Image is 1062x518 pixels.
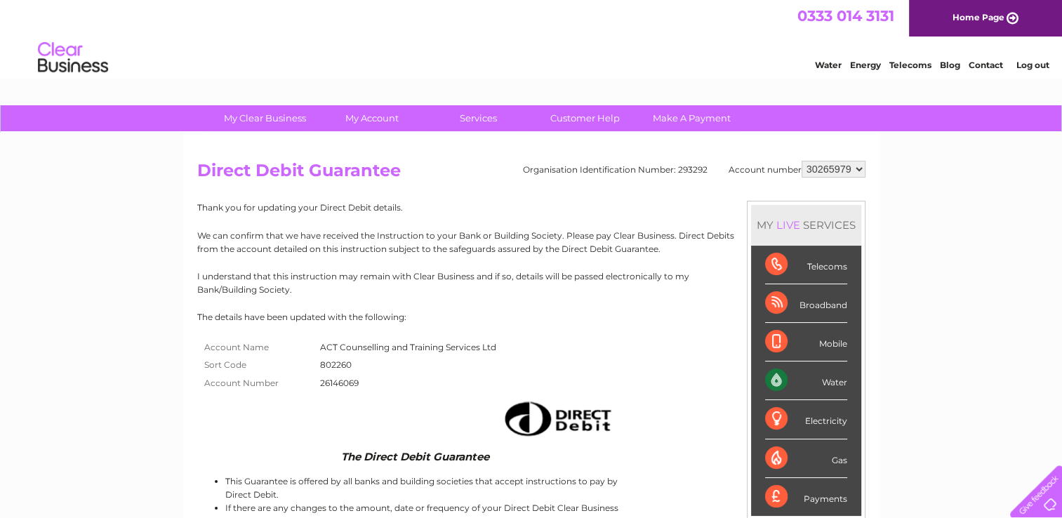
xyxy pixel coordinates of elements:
[765,246,847,284] div: Telecoms
[197,338,317,357] th: Account Name
[523,161,865,178] div: Organisation Identification Number: 293292 Account number
[492,396,620,441] img: Direct Debit image
[317,374,500,392] td: 26146069
[200,8,863,68] div: Clear Business is a trading name of Verastar Limited (registered in [GEOGRAPHIC_DATA] No. 3667643...
[1016,60,1049,70] a: Log out
[815,60,842,70] a: Water
[797,7,894,25] a: 0333 014 3131
[765,323,847,361] div: Mobile
[634,105,750,131] a: Make A Payment
[751,205,861,245] div: MY SERVICES
[317,356,500,374] td: 802260
[765,439,847,478] div: Gas
[527,105,643,131] a: Customer Help
[197,310,865,324] p: The details have been updated with the following:
[420,105,536,131] a: Services
[197,374,317,392] th: Account Number
[37,36,109,79] img: logo.png
[765,478,847,516] div: Payments
[765,284,847,323] div: Broadband
[969,60,1003,70] a: Contact
[197,229,865,255] p: We can confirm that we have received the Instruction to your Bank or Building Society. Please pay...
[317,338,500,357] td: ACT Counselling and Training Services Ltd
[197,356,317,374] th: Sort Code
[765,400,847,439] div: Electricity
[197,447,623,466] td: The Direct Debit Guarantee
[850,60,881,70] a: Energy
[314,105,430,131] a: My Account
[207,105,323,131] a: My Clear Business
[774,218,803,232] div: LIVE
[225,474,623,501] li: This Guarantee is offered by all banks and building societies that accept instructions to pay by ...
[765,361,847,400] div: Water
[940,60,960,70] a: Blog
[197,201,865,214] p: Thank you for updating your Direct Debit details.
[197,270,865,296] p: I understand that this instruction may remain with Clear Business and if so, details will be pass...
[197,161,865,187] h2: Direct Debit Guarantee
[889,60,931,70] a: Telecoms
